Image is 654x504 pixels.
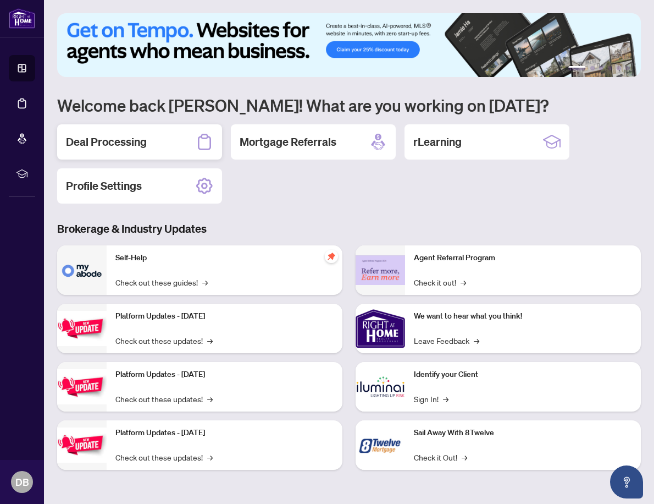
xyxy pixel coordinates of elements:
a: Check it Out!→ [414,451,467,463]
button: 2 [590,66,595,70]
h2: Deal Processing [66,134,147,150]
button: 1 [568,66,586,70]
p: Agent Referral Program [414,252,632,264]
p: Sail Away With 8Twelve [414,427,632,439]
img: We want to hear what you think! [356,304,405,353]
a: Check out these updates!→ [115,335,213,347]
button: 5 [617,66,621,70]
h2: rLearning [413,134,462,150]
span: DB [15,474,29,490]
p: Platform Updates - [DATE] [115,310,334,322]
h1: Welcome back [PERSON_NAME]! What are you working on [DATE]? [57,95,641,116]
a: Sign In!→ [414,393,448,405]
img: Sail Away With 8Twelve [356,420,405,470]
a: Check out these updates!→ [115,393,213,405]
h2: Profile Settings [66,178,142,194]
img: Slide 0 [57,13,641,77]
p: We want to hear what you think! [414,310,632,322]
span: → [207,451,213,463]
p: Self-Help [115,252,334,264]
img: Identify your Client [356,362,405,412]
img: Agent Referral Program [356,255,405,286]
span: → [461,276,466,288]
span: → [207,393,213,405]
button: 6 [625,66,630,70]
img: Self-Help [57,245,107,295]
p: Platform Updates - [DATE] [115,369,334,381]
a: Leave Feedback→ [414,335,479,347]
img: Platform Updates - June 23, 2025 [57,428,107,462]
h2: Mortgage Referrals [240,134,336,150]
img: logo [9,8,35,29]
span: → [474,335,479,347]
p: Identify your Client [414,369,632,381]
a: Check out these updates!→ [115,451,213,463]
h3: Brokerage & Industry Updates [57,221,641,237]
span: → [207,335,213,347]
img: Platform Updates - July 21, 2025 [57,311,107,346]
button: 4 [608,66,612,70]
button: Open asap [610,465,643,498]
span: → [443,393,448,405]
a: Check out these guides!→ [115,276,208,288]
a: Check it out!→ [414,276,466,288]
p: Platform Updates - [DATE] [115,427,334,439]
button: 3 [599,66,603,70]
img: Platform Updates - July 8, 2025 [57,369,107,404]
span: pushpin [325,250,338,263]
span: → [462,451,467,463]
span: → [202,276,208,288]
